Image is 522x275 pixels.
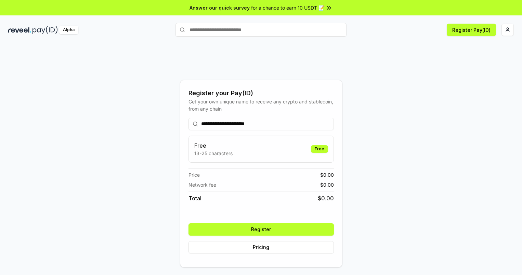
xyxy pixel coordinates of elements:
[194,141,233,150] h3: Free
[190,4,250,11] span: Answer our quick survey
[188,194,201,202] span: Total
[318,194,334,202] span: $ 0.00
[59,26,78,34] div: Alpha
[188,181,216,188] span: Network fee
[194,150,233,157] p: 13-25 characters
[447,24,496,36] button: Register Pay(ID)
[8,26,31,34] img: reveel_dark
[188,241,334,253] button: Pricing
[251,4,324,11] span: for a chance to earn 10 USDT 📝
[320,181,334,188] span: $ 0.00
[320,171,334,178] span: $ 0.00
[32,26,58,34] img: pay_id
[188,223,334,236] button: Register
[188,171,200,178] span: Price
[188,88,334,98] div: Register your Pay(ID)
[188,98,334,112] div: Get your own unique name to receive any crypto and stablecoin, from any chain
[311,145,328,153] div: Free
